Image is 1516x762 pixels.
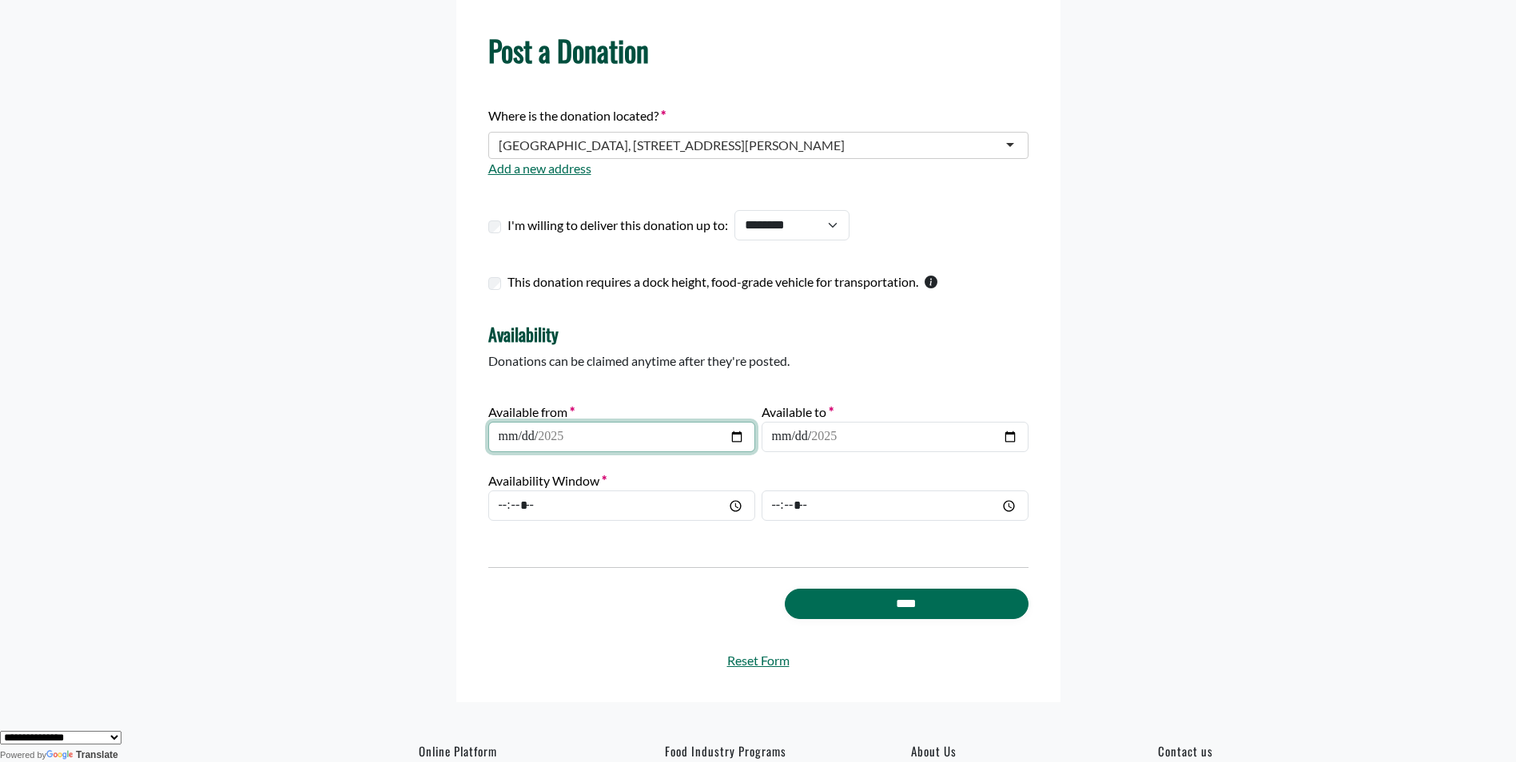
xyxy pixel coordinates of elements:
a: Reset Form [488,651,1029,670]
label: Available to [762,403,834,422]
label: Available from [488,403,575,422]
div: [GEOGRAPHIC_DATA], [STREET_ADDRESS][PERSON_NAME] [499,137,845,153]
label: I'm willing to deliver this donation up to: [507,216,728,235]
label: This donation requires a dock height, food-grade vehicle for transportation. [507,272,918,292]
svg: This checkbox should only be used by warehouses donating more than one pallet of product. [925,276,937,288]
img: Google Translate [46,750,76,761]
a: Translate [46,749,118,760]
h4: Availability [488,323,1029,344]
p: Donations can be claimed anytime after they're posted. [488,351,1029,371]
h1: Post a Donation [488,33,1029,67]
label: Availability Window [488,471,607,490]
label: Where is the donation located? [488,106,666,125]
a: Add a new address [488,161,591,176]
